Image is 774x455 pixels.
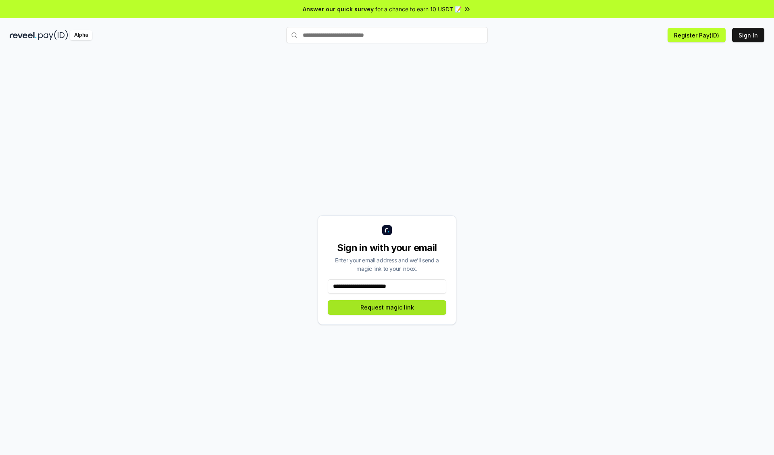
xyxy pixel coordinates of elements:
button: Register Pay(ID) [668,28,726,42]
div: Sign in with your email [328,241,446,254]
img: pay_id [38,30,68,40]
span: Answer our quick survey [303,5,374,13]
img: logo_small [382,225,392,235]
div: Alpha [70,30,92,40]
span: for a chance to earn 10 USDT 📝 [375,5,462,13]
button: Sign In [732,28,764,42]
img: reveel_dark [10,30,37,40]
div: Enter your email address and we’ll send a magic link to your inbox. [328,256,446,273]
button: Request magic link [328,300,446,315]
